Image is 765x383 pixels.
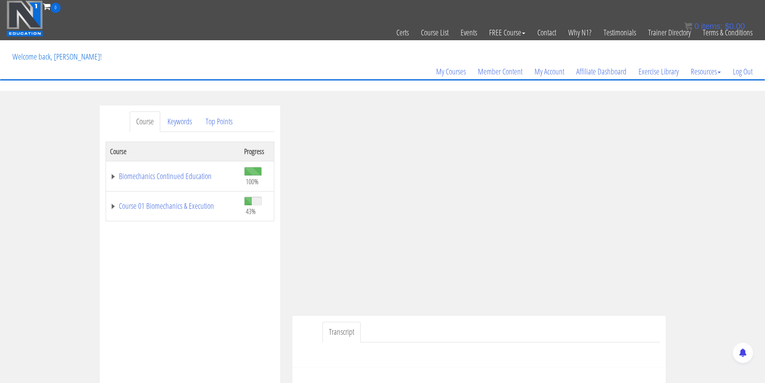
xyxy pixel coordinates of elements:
[390,13,415,52] a: Certs
[684,22,745,31] a: 0 items: $0.00
[483,13,531,52] a: FREE Course
[725,22,745,31] bdi: 0.00
[51,3,61,13] span: 0
[598,13,642,52] a: Testimonials
[528,52,570,91] a: My Account
[246,207,256,216] span: 43%
[727,52,759,91] a: Log Out
[697,13,759,52] a: Terms & Conditions
[161,111,198,132] a: Keywords
[701,22,722,31] span: items:
[6,0,43,37] img: n1-education
[130,111,160,132] a: Course
[240,142,274,161] th: Progress
[684,22,692,30] img: icon11.png
[43,1,61,12] a: 0
[642,13,697,52] a: Trainer Directory
[570,52,632,91] a: Affiliate Dashboard
[455,13,483,52] a: Events
[110,172,236,180] a: Biomechanics Continued Education
[110,202,236,210] a: Course 01 Biomechanics & Execution
[415,13,455,52] a: Course List
[322,322,361,342] a: Transcript
[199,111,239,132] a: Top Points
[694,22,699,31] span: 0
[562,13,598,52] a: Why N1?
[6,41,108,73] p: Welcome back, [PERSON_NAME]!
[472,52,528,91] a: Member Content
[632,52,685,91] a: Exercise Library
[685,52,727,91] a: Resources
[725,22,729,31] span: $
[106,142,240,161] th: Course
[531,13,562,52] a: Contact
[430,52,472,91] a: My Courses
[246,177,259,186] span: 100%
